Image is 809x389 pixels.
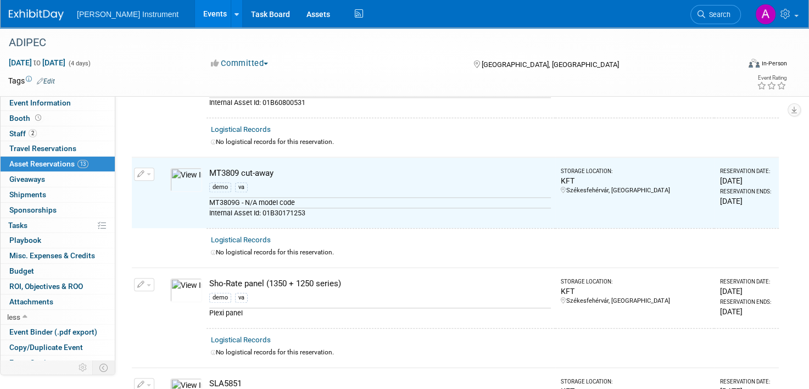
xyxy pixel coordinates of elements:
a: Event Information [1,96,115,110]
span: to [32,58,42,67]
span: Attachments [9,297,53,306]
span: Booth [9,114,43,123]
span: [PERSON_NAME] Instrument [77,10,178,19]
img: View Images [170,278,202,302]
a: Logistical Records [211,125,271,134]
div: Sho-Rate panel (1350 + 1250 series) [209,278,551,290]
span: Giveaways [9,175,45,184]
a: Misc. Expenses & Credits [1,248,115,263]
a: Asset Reservations13 [1,157,115,171]
span: Tasks [8,221,27,230]
a: Sponsorships [1,203,115,218]
td: Tags [8,75,55,86]
span: Event Settings [9,358,59,367]
div: Storage Location: [561,168,710,175]
div: va [235,182,248,192]
div: va [235,293,248,303]
a: Travel Reservations [1,141,115,156]
div: Reservation Date: [719,378,774,386]
a: Copy/Duplicate Event [1,340,115,355]
div: Plexi panel [209,308,551,318]
div: [DATE] [719,306,774,317]
span: Copy/Duplicate Event [9,343,83,352]
div: Event Format [671,57,787,74]
div: MT3809 cut-away [209,168,551,179]
div: [DATE] [719,196,774,207]
span: Asset Reservations [9,159,88,168]
span: 2 [29,129,37,137]
div: KFT [561,175,710,186]
span: Budget [9,266,34,275]
div: Székesfehérvár, [GEOGRAPHIC_DATA] [561,297,710,305]
div: demo [209,182,231,192]
a: Booth [1,111,115,126]
span: 13 [77,160,88,168]
a: Logistical Records [211,236,271,244]
a: Shipments [1,187,115,202]
div: Reservation Date: [719,278,774,286]
a: less [1,310,115,325]
img: André den Haan [755,4,776,25]
div: In-Person [761,59,787,68]
div: Reservation Ends: [719,298,774,306]
span: Event Information [9,98,71,107]
div: MT3809G - N/A model code [209,197,551,208]
a: Playbook [1,233,115,248]
img: ExhibitDay [9,9,64,20]
div: [DATE] [719,286,774,297]
div: Event Rating [757,75,786,81]
div: KFT [561,286,710,297]
td: Personalize Event Tab Strip [74,360,93,375]
a: ROI, Objectives & ROO [1,279,115,294]
td: Toggle Event Tabs [93,360,115,375]
div: No logistical records for this reservation. [211,137,774,147]
a: Giveaways [1,172,115,187]
div: Székesfehérvár, [GEOGRAPHIC_DATA] [561,186,710,195]
div: ADIPEC [5,33,721,53]
a: Edit [37,77,55,85]
span: Sponsorships [9,205,57,214]
span: Booth not reserved yet [33,114,43,122]
span: Shipments [9,190,46,199]
div: Storage Location: [561,278,710,286]
div: Reservation Ends: [719,188,774,196]
a: Search [690,5,741,24]
div: No logistical records for this reservation. [211,248,774,257]
a: Event Settings [1,355,115,370]
div: Reservation Date: [719,168,774,175]
span: Staff [9,129,37,138]
span: ROI, Objectives & ROO [9,282,83,291]
span: Playbook [9,236,41,244]
div: demo [209,293,231,303]
a: Staff2 [1,126,115,141]
button: Committed [207,58,272,69]
a: Attachments [1,294,115,309]
span: less [7,313,20,321]
span: Travel Reservations [9,144,76,153]
a: Logistical Records [211,336,271,344]
span: [DATE] [DATE] [8,58,66,68]
img: View Images [170,168,202,192]
div: Internal Asset Id: 01B30171253 [209,208,551,218]
span: Event Binder (.pdf export) [9,327,97,336]
div: [DATE] [719,175,774,186]
a: Event Binder (.pdf export) [1,325,115,340]
div: Internal Asset Id: 01B60800531 [209,97,551,108]
div: Storage Location: [561,378,710,386]
a: Budget [1,264,115,279]
div: No logistical records for this reservation. [211,348,774,357]
span: (4 days) [68,60,91,67]
span: Misc. Expenses & Credits [9,251,95,260]
span: [GEOGRAPHIC_DATA], [GEOGRAPHIC_DATA] [482,60,619,69]
img: Format-Inperson.png [749,59,760,68]
span: Search [705,10,730,19]
a: Tasks [1,218,115,233]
